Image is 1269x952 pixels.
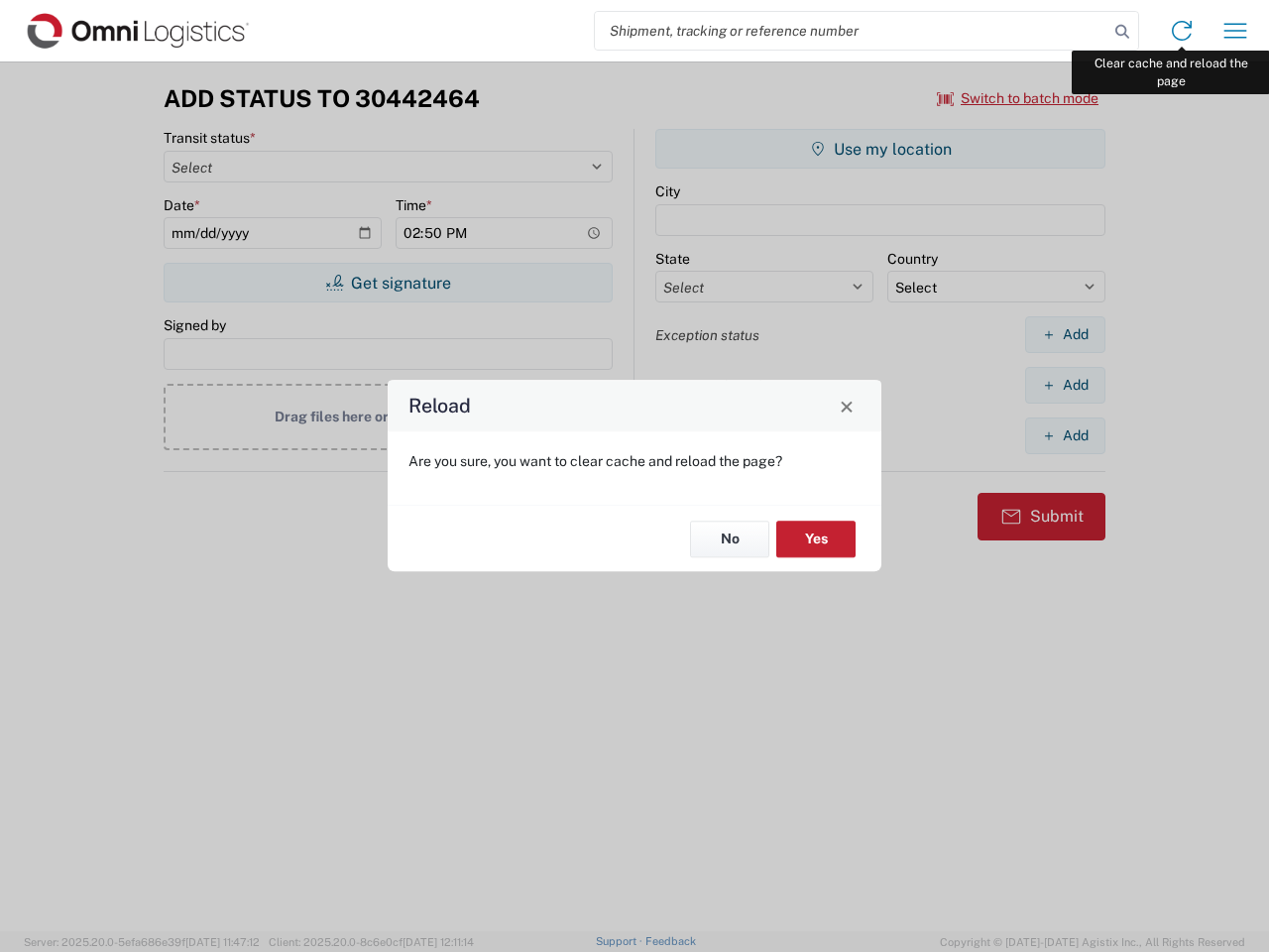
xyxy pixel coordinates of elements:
button: Yes [776,521,856,557]
h4: Reload [408,392,471,420]
button: Close [833,392,861,419]
p: Are you sure, you want to clear cache and reload the page? [408,452,861,470]
input: Shipment, tracking or reference number [595,12,1108,50]
button: No [690,521,769,557]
